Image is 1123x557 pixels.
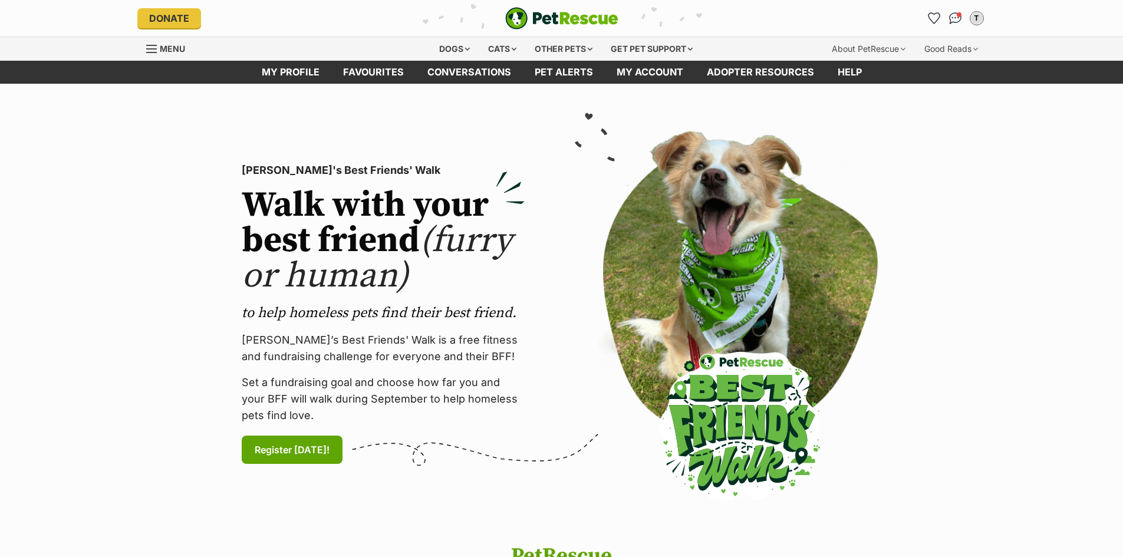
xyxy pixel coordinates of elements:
[602,37,701,61] div: Get pet support
[916,37,986,61] div: Good Reads
[946,9,965,28] a: Conversations
[242,188,525,294] h2: Walk with your best friend
[505,7,618,29] img: logo-e224e6f780fb5917bec1dbf3a21bbac754714ae5b6737aabdf751b685950b380.svg
[505,7,618,29] a: PetRescue
[416,61,523,84] a: conversations
[826,61,874,84] a: Help
[431,37,478,61] div: Dogs
[967,9,986,28] button: My account
[480,37,525,61] div: Cats
[971,12,983,24] div: T
[250,61,331,84] a: My profile
[523,61,605,84] a: Pet alerts
[146,37,193,58] a: Menu
[605,61,695,84] a: My account
[925,9,944,28] a: Favourites
[242,162,525,179] p: [PERSON_NAME]'s Best Friends' Walk
[526,37,601,61] div: Other pets
[137,8,201,28] a: Donate
[242,332,525,365] p: [PERSON_NAME]’s Best Friends' Walk is a free fitness and fundraising challenge for everyone and t...
[242,219,512,298] span: (furry or human)
[949,12,961,24] img: chat-41dd97257d64d25036548639549fe6c8038ab92f7586957e7f3b1b290dea8141.svg
[160,44,185,54] span: Menu
[242,304,525,322] p: to help homeless pets find their best friend.
[331,61,416,84] a: Favourites
[255,443,330,457] span: Register [DATE]!
[925,9,986,28] ul: Account quick links
[242,436,343,464] a: Register [DATE]!
[242,374,525,424] p: Set a fundraising goal and choose how far you and your BFF will walk during September to help hom...
[824,37,914,61] div: About PetRescue
[695,61,826,84] a: Adopter resources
